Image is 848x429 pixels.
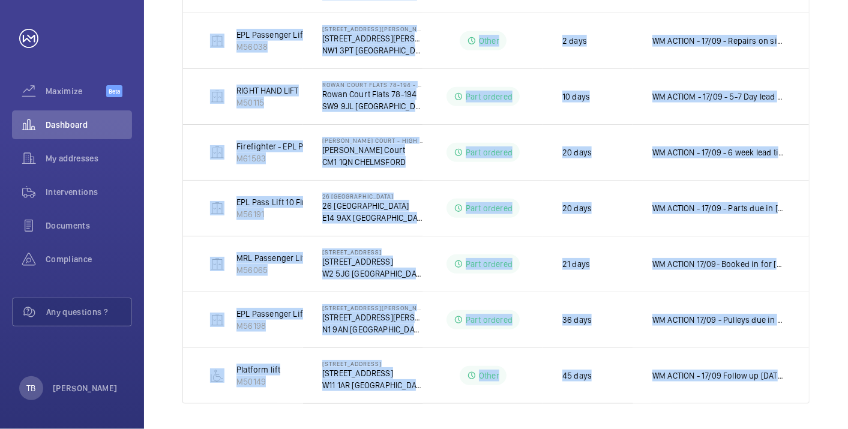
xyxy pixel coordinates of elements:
p: [STREET_ADDRESS][PERSON_NAME] [322,311,423,323]
span: Documents [46,220,132,232]
p: M56065 [236,264,328,276]
p: WM ACTION - 17/09 - 6 week lead time on doors 15/09 - New doors being made up, 6 week lead time 1... [652,146,785,158]
p: NW1 3PT [GEOGRAPHIC_DATA] [322,44,423,56]
p: 10 days [562,91,590,103]
p: CM1 1QN CHELMSFORD [322,156,423,168]
p: WM ACTION - 17/09 - Repairs on site [DATE] Repairs to attend ETA TBC [652,35,785,47]
p: M50115 [236,97,299,109]
p: Part ordered [466,91,513,103]
p: EPL Pass Lift 10 Flrs Only [236,196,328,208]
p: [STREET_ADDRESS][PERSON_NAME] [322,304,423,311]
span: Dashboard [46,119,132,131]
p: [STREET_ADDRESS] [322,367,423,379]
p: [STREET_ADDRESS] [322,360,423,367]
p: [STREET_ADDRESS][PERSON_NAME] [322,32,423,44]
span: Interventions [46,186,132,198]
img: elevator.svg [210,313,224,327]
span: Compliance [46,253,132,265]
p: Platform lift [236,364,280,376]
p: [STREET_ADDRESS] [322,256,423,268]
p: E14 9AX [GEOGRAPHIC_DATA] [322,212,423,224]
p: [STREET_ADDRESS] [322,248,423,256]
p: W11 1AR [GEOGRAPHIC_DATA] [322,379,423,391]
p: M61583 [236,152,352,164]
p: Firefighter - EPL Passenger Lift [236,140,352,152]
p: 45 days [562,370,592,382]
img: elevator.svg [210,89,224,104]
p: N1 9AN [GEOGRAPHIC_DATA] [322,323,423,335]
p: WM ACTION 17/09- Booked in for [DATE] morning 16/09 - two man follow up required 15/09 - Parts to... [652,258,785,270]
span: My addresses [46,152,132,164]
img: elevator.svg [210,201,224,215]
p: RIGHT HAND LIFT [236,85,299,97]
p: Part ordered [466,146,513,158]
p: Part ordered [466,258,513,270]
img: elevator.svg [210,145,224,160]
img: platform_lift.svg [210,368,224,383]
p: 2 days [562,35,587,47]
p: 36 days [562,314,592,326]
p: M56198 [236,320,305,332]
p: Part ordered [466,314,513,326]
p: M50149 [236,376,280,388]
p: Rowan Court Flats 78-194 - High Risk Building [322,81,423,88]
p: M56038 [236,41,305,53]
span: Beta [106,85,122,97]
p: Part ordered [466,202,513,214]
p: WM ACTION 17/09 - Pulleys due in [DATE], chasing on repairs eta 15/09 - Parts due in [DATE] - Par... [652,314,785,326]
p: [PERSON_NAME] Court [322,144,423,156]
p: MRL Passenger Lift SELE [236,252,328,264]
p: WM ACTION - 17/09 - Parts due in [DATE] 15/09 - Parts due in [DATE] - Drive and encoder due in [D... [652,202,785,214]
p: [PERSON_NAME] [53,382,118,394]
p: EPL Passenger Lift [236,29,305,41]
p: TB [26,382,35,394]
p: W2 5JG [GEOGRAPHIC_DATA] [322,268,423,280]
span: Maximize [46,85,106,97]
img: elevator.svg [210,257,224,271]
p: WM ACTIOM - 17/09 - 5-7 Day lead due in [DATE] [DATE] Part Ordered ETA TBC 15/09 - Repairs attend... [652,91,785,103]
p: Other [479,35,499,47]
img: elevator.svg [210,34,224,48]
p: Other [479,370,499,382]
p: 26 [GEOGRAPHIC_DATA] [322,193,423,200]
span: Any questions ? [46,306,131,318]
p: 21 days [562,258,590,270]
p: [PERSON_NAME] Court - High Risk Building [322,137,423,144]
p: 20 days [562,202,592,214]
p: WM ACTION - 17/09 Follow up [DATE] 15/09 - Making contact with tenant 12/09 - Access gained follo... [652,370,785,382]
p: EPL Passenger Lift [236,308,305,320]
p: [STREET_ADDRESS][PERSON_NAME] [322,25,423,32]
p: M56191 [236,208,328,220]
p: 20 days [562,146,592,158]
p: Rowan Court Flats 78-194 [322,88,423,100]
p: SW9 9JL [GEOGRAPHIC_DATA] [322,100,423,112]
p: 26 [GEOGRAPHIC_DATA] [322,200,423,212]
